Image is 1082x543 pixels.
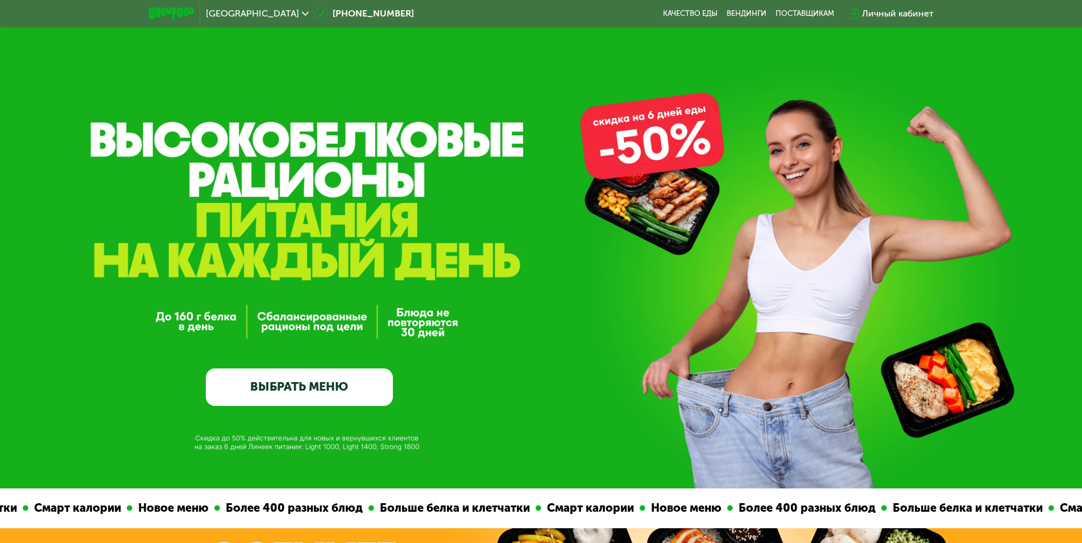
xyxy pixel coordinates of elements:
[776,9,834,18] div: поставщикам
[371,499,533,517] div: Больше белка и клетчатки
[663,9,718,18] a: Качество еды
[130,499,212,517] div: Новое меню
[26,499,124,517] div: Смарт калории
[538,499,637,517] div: Смарт калории
[862,7,934,20] div: Личный кабинет
[206,368,393,406] a: ВЫБРАТЬ МЕНЮ
[314,7,414,20] a: [PHONE_NUMBER]
[730,499,878,517] div: Более 400 разных блюд
[217,499,366,517] div: Более 400 разных блюд
[727,9,766,18] a: Вендинги
[642,499,724,517] div: Новое меню
[206,9,299,18] span: [GEOGRAPHIC_DATA]
[884,499,1046,517] div: Больше белка и клетчатки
